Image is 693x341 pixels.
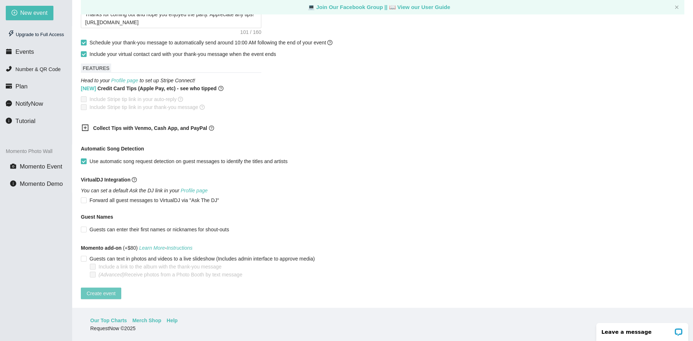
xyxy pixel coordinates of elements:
[6,100,12,106] span: message
[218,84,223,92] span: question-circle
[200,105,205,110] span: question-circle
[111,78,138,83] a: Profile page
[308,4,315,10] span: laptop
[139,245,192,251] i: -
[81,188,208,193] i: You can set a default Ask the DJ link in your
[81,9,261,28] textarea: Thanks for coming out and hope you enjoyed the party. Appreciate any tips! [URL][DOMAIN_NAME]
[209,126,214,131] span: question-circle
[90,40,332,45] span: Schedule your thank-you message to automatically send around 10:00 AM following the end of your e...
[16,118,35,124] span: Tutorial
[592,318,693,341] iframe: LiveChat chat widget
[99,272,125,277] i: (Advanced)
[82,124,89,131] span: plus-square
[87,196,222,204] span: Forward all guest messages to VirtualDJ via "Ask The DJ"
[16,100,43,107] span: NotifyNow
[16,48,34,55] span: Events
[181,188,208,193] a: Profile page
[10,180,16,187] span: info-circle
[6,6,53,20] button: plus-circleNew event
[6,27,66,42] div: Upgrade to Full Access
[81,86,96,91] span: [NEW]
[327,40,332,45] span: question-circle
[389,4,396,10] span: laptop
[16,66,61,72] span: Number & QR Code
[81,244,192,252] span: (+$80)
[132,316,161,324] a: Merch Shop
[389,4,450,10] a: laptop View our User Guide
[81,84,217,92] b: Credit Card Tips (Apple Pay, etc) - see who tipped
[87,226,232,233] span: Guests can enter their first names or nicknames for shout-outs
[81,64,111,73] span: FEATURES
[90,324,673,332] div: RequestNow © 2025
[12,10,17,17] span: plus-circle
[96,271,245,279] span: Receive photos from a Photo Booth by text message
[139,245,165,251] a: Learn More
[20,180,63,187] span: Momento Demo
[81,245,122,251] b: Momento add-on
[96,263,225,271] span: Include a link to the album with the thank-you message
[6,83,12,89] span: credit-card
[308,4,389,10] a: laptop Join Our Facebook Group ||
[81,78,195,83] i: Head to your to set up Stripe Connect!
[20,163,62,170] span: Momento Event
[90,316,127,324] a: Our Top Charts
[10,163,16,169] span: camera
[81,288,121,299] button: Create event
[178,97,183,102] span: question-circle
[6,48,12,54] span: calendar
[87,157,291,165] span: Use automatic song request detection on guest messages to identify the titles and artists
[675,5,679,9] span: close
[93,125,207,131] b: Collect Tips with Venmo, Cash App, and PayPal
[8,30,14,37] span: thunderbolt
[81,214,113,220] b: Guest Names
[87,95,186,103] span: Include Stripe tip link in your auto-reply
[16,83,28,90] span: Plan
[87,255,318,263] span: Guests can text in photos and videos to a live slideshow (Includes admin interface to approve media)
[87,103,208,111] span: Include Stripe tip link in your thank-you message
[6,66,12,72] span: phone
[6,118,12,124] span: info-circle
[20,8,48,17] span: New event
[87,289,115,297] span: Create event
[132,177,137,182] span: question-circle
[81,145,144,153] b: Automatic Song Detection
[167,245,193,251] a: Instructions
[81,177,130,183] b: VirtualDJ Integration
[90,51,276,57] span: Include your virtual contact card with your thank-you message when the event ends
[675,5,679,10] button: close
[76,120,256,137] div: Collect Tips with Venmo, Cash App, and PayPalquestion-circle
[167,316,178,324] a: Help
